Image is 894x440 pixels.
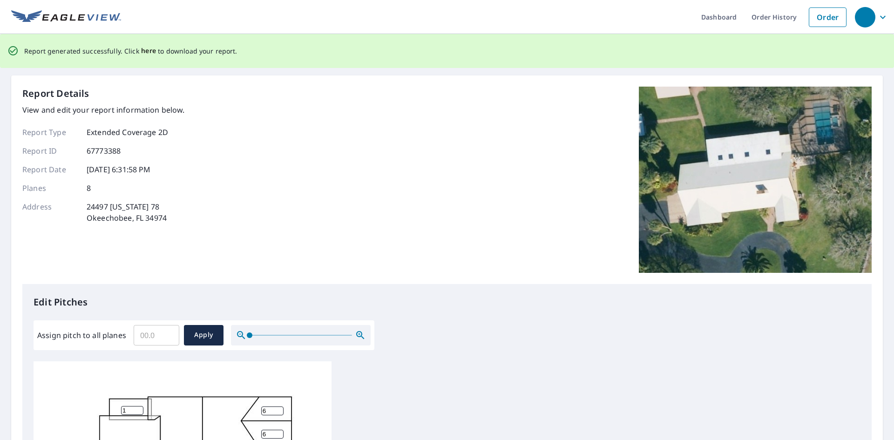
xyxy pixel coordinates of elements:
[22,87,89,101] p: Report Details
[87,127,168,138] p: Extended Coverage 2D
[24,45,237,57] p: Report generated successfully. Click to download your report.
[87,145,121,156] p: 67773388
[87,201,167,223] p: 24497 [US_STATE] 78 Okeechobee, FL 34974
[191,329,216,341] span: Apply
[141,45,156,57] button: here
[134,322,179,348] input: 00.0
[22,145,78,156] p: Report ID
[809,7,847,27] a: Order
[22,164,78,175] p: Report Date
[22,201,78,223] p: Address
[639,87,872,273] img: Top image
[87,183,91,194] p: 8
[22,104,185,115] p: View and edit your report information below.
[37,330,126,341] label: Assign pitch to all planes
[34,295,860,309] p: Edit Pitches
[11,10,121,24] img: EV Logo
[184,325,223,345] button: Apply
[22,183,78,194] p: Planes
[22,127,78,138] p: Report Type
[87,164,151,175] p: [DATE] 6:31:58 PM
